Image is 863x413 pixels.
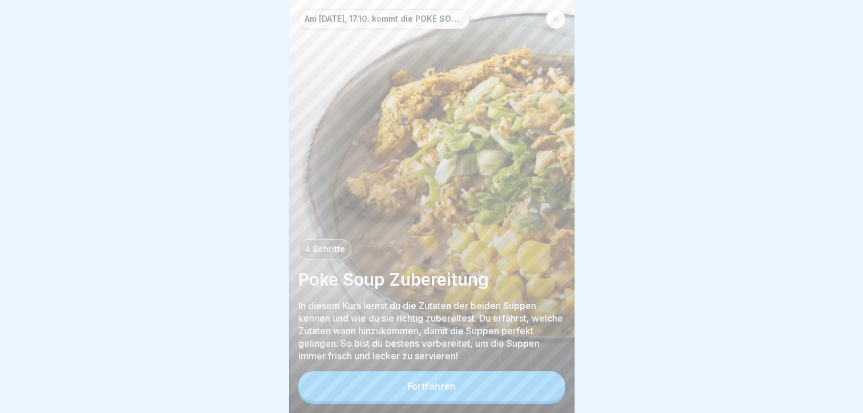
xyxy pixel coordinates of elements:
p: Am [DATE], 17.10. kommt die POKE SOUP zurück! [305,14,463,24]
p: Poke Soup Zubereitung [298,268,565,290]
p: In diesem Kurs lernst du die Zutaten der beiden Suppen kennen und wie du sie richtig zubereitest.... [298,299,565,362]
div: Fortfahren [407,381,456,391]
button: Fortfahren [298,371,565,401]
p: 4 Schritte [305,244,345,254]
